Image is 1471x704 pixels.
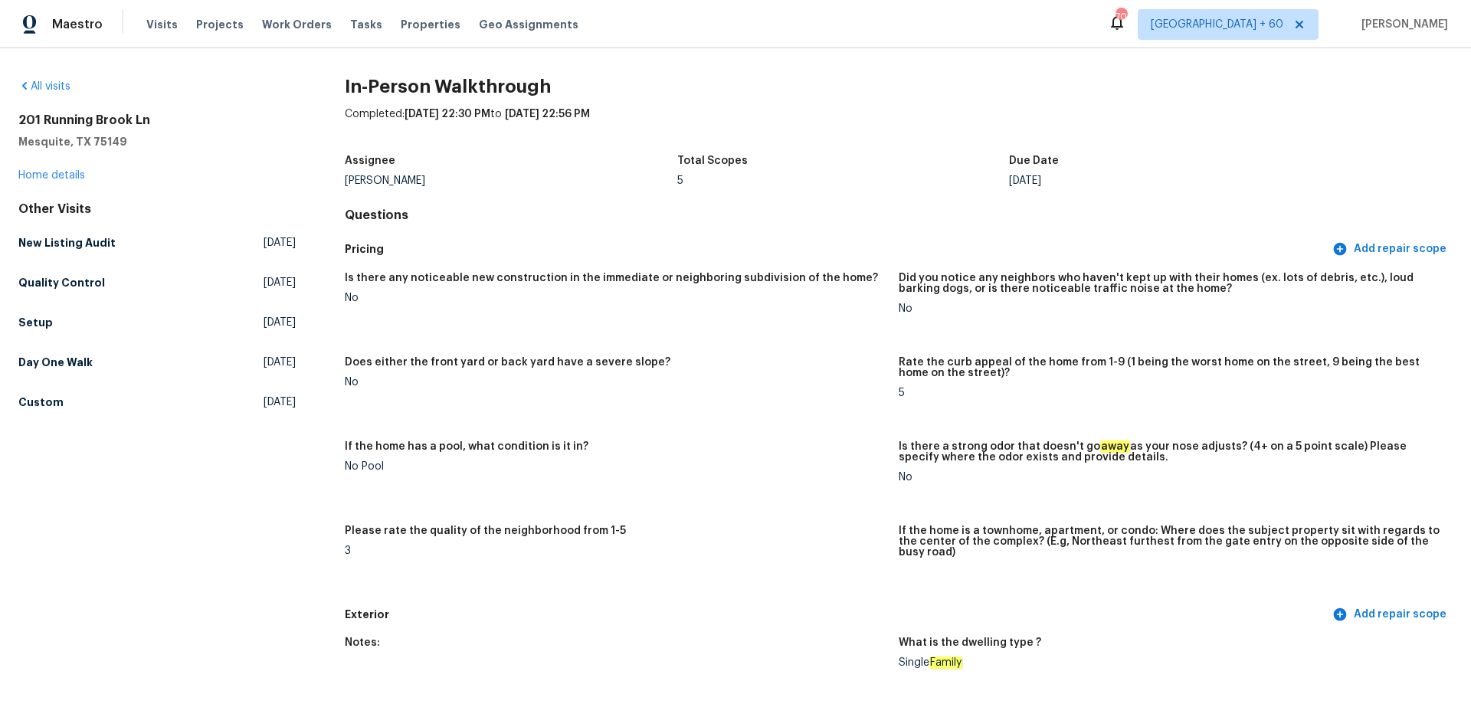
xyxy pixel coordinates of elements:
[18,170,85,181] a: Home details
[345,156,395,166] h5: Assignee
[899,526,1440,558] h5: If the home is a townhome, apartment, or condo: Where does the subject property sit with regards ...
[899,357,1440,378] h5: Rate the curb appeal of the home from 1-9 (1 being the worst home on the street, 9 being the best...
[18,229,296,257] a: New Listing Audit[DATE]
[350,19,382,30] span: Tasks
[264,235,296,250] span: [DATE]
[18,81,70,92] a: All visits
[899,441,1440,463] h5: Is there a strong odor that doesn't go as your nose adjusts? (4+ on a 5 point scale) Please speci...
[18,275,105,290] h5: Quality Control
[345,441,588,452] h5: If the home has a pool, what condition is it in?
[1100,440,1130,453] em: away
[345,637,380,648] h5: Notes:
[18,134,296,149] h5: Mesquite, TX 75149
[405,109,490,120] span: [DATE] 22:30 PM
[1335,240,1446,259] span: Add repair scope
[899,303,1440,314] div: No
[345,273,878,283] h5: Is there any noticeable new construction in the immediate or neighboring subdivision of the home?
[345,607,1329,623] h5: Exterior
[18,395,64,410] h5: Custom
[1116,9,1126,25] div: 703
[345,357,670,368] h5: Does either the front yard or back yard have a severe slope?
[1329,601,1453,629] button: Add repair scope
[1009,175,1342,186] div: [DATE]
[18,355,93,370] h5: Day One Walk
[899,637,1041,648] h5: What is the dwelling type ?
[18,349,296,376] a: Day One Walk[DATE]
[1329,235,1453,264] button: Add repair scope
[264,315,296,330] span: [DATE]
[1335,605,1446,624] span: Add repair scope
[899,388,1440,398] div: 5
[899,472,1440,483] div: No
[899,657,1440,668] div: Single
[18,309,296,336] a: Setup[DATE]
[677,156,748,166] h5: Total Scopes
[345,377,886,388] div: No
[18,269,296,296] a: Quality Control[DATE]
[345,461,886,472] div: No Pool
[18,315,53,330] h5: Setup
[929,657,962,669] em: Family
[345,106,1453,146] div: Completed: to
[479,17,578,32] span: Geo Assignments
[345,79,1453,94] h2: In-Person Walkthrough
[52,17,103,32] span: Maestro
[401,17,460,32] span: Properties
[264,395,296,410] span: [DATE]
[1355,17,1448,32] span: [PERSON_NAME]
[18,235,116,250] h5: New Listing Audit
[264,275,296,290] span: [DATE]
[677,175,1010,186] div: 5
[146,17,178,32] span: Visits
[345,241,1329,257] h5: Pricing
[262,17,332,32] span: Work Orders
[345,293,886,303] div: No
[345,175,677,186] div: [PERSON_NAME]
[505,109,590,120] span: [DATE] 22:56 PM
[196,17,244,32] span: Projects
[345,208,1453,223] h4: Questions
[264,355,296,370] span: [DATE]
[345,526,626,536] h5: Please rate the quality of the neighborhood from 1-5
[18,113,296,128] h2: 201 Running Brook Ln
[345,545,886,556] div: 3
[18,201,296,217] div: Other Visits
[899,273,1440,294] h5: Did you notice any neighbors who haven't kept up with their homes (ex. lots of debris, etc.), lou...
[1151,17,1283,32] span: [GEOGRAPHIC_DATA] + 60
[1009,156,1059,166] h5: Due Date
[18,388,296,416] a: Custom[DATE]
